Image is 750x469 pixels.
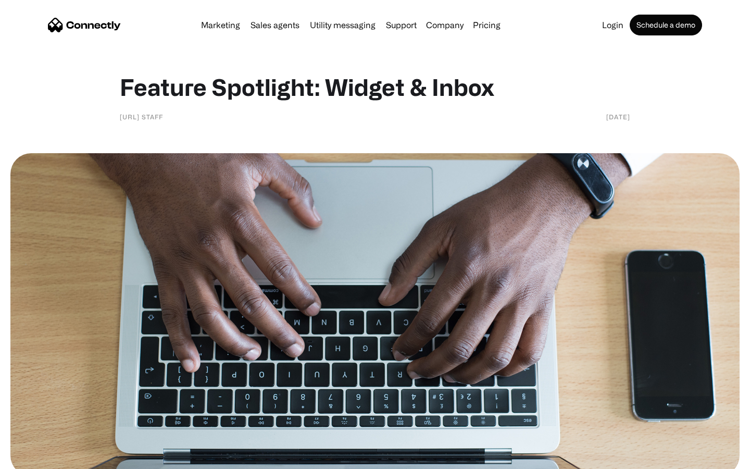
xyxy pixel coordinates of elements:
div: [URL] staff [120,112,163,122]
a: Marketing [197,21,244,29]
a: Login [598,21,628,29]
a: Sales agents [246,21,304,29]
div: [DATE] [606,112,630,122]
h1: Feature Spotlight: Widget & Inbox [120,73,630,101]
a: Support [382,21,421,29]
a: Schedule a demo [630,15,702,35]
a: Utility messaging [306,21,380,29]
ul: Language list [21,451,63,465]
div: Company [426,18,464,32]
aside: Language selected: English [10,451,63,465]
a: Pricing [469,21,505,29]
